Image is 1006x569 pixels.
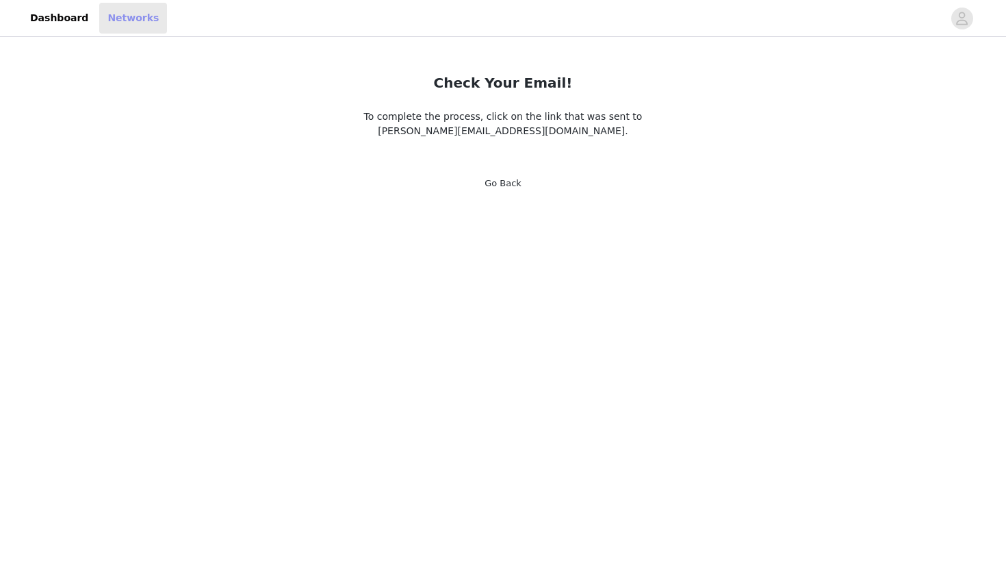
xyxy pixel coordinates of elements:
[434,73,573,93] h2: Check Your Email!
[22,3,96,34] a: Dashboard
[364,111,643,136] span: To complete the process, click on the link that was sent to [PERSON_NAME][EMAIL_ADDRESS][DOMAIN_N...
[955,8,968,29] div: avatar
[485,178,521,188] a: Go Back
[99,3,167,34] a: Networks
